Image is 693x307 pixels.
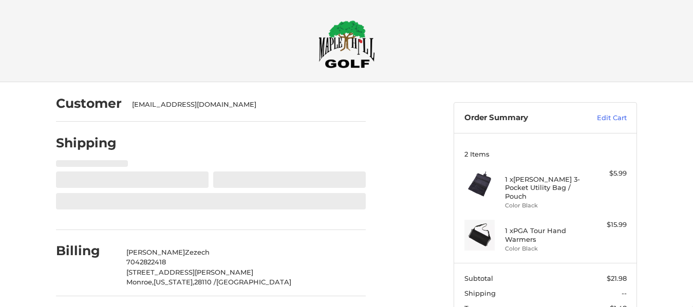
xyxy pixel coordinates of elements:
div: $15.99 [586,220,627,230]
span: [US_STATE], [154,278,194,286]
span: 28110 / [194,278,216,286]
span: 7042822418 [126,258,166,266]
a: Edit Cart [575,113,627,123]
span: -- [622,289,627,297]
span: Monroe, [126,278,154,286]
img: Maple Hill Golf [319,20,375,68]
h2: Billing [56,243,116,259]
div: $5.99 [586,168,627,179]
span: Subtotal [464,274,493,282]
li: Color Black [505,244,584,253]
span: [STREET_ADDRESS][PERSON_NAME] [126,268,253,276]
span: Shipping [464,289,496,297]
h4: 1 x PGA Tour Hand Warmers [505,226,584,243]
span: $21.98 [607,274,627,282]
h3: Order Summary [464,113,575,123]
h2: Shipping [56,135,117,151]
h3: 2 Items [464,150,627,158]
h4: 1 x [PERSON_NAME] 3-Pocket Utility Bag / Pouch [505,175,584,200]
li: Color Black [505,201,584,210]
span: [PERSON_NAME] [126,248,185,256]
span: Zezech [185,248,210,256]
span: [GEOGRAPHIC_DATA] [216,278,291,286]
h2: Customer [56,95,122,111]
div: [EMAIL_ADDRESS][DOMAIN_NAME] [132,100,356,110]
